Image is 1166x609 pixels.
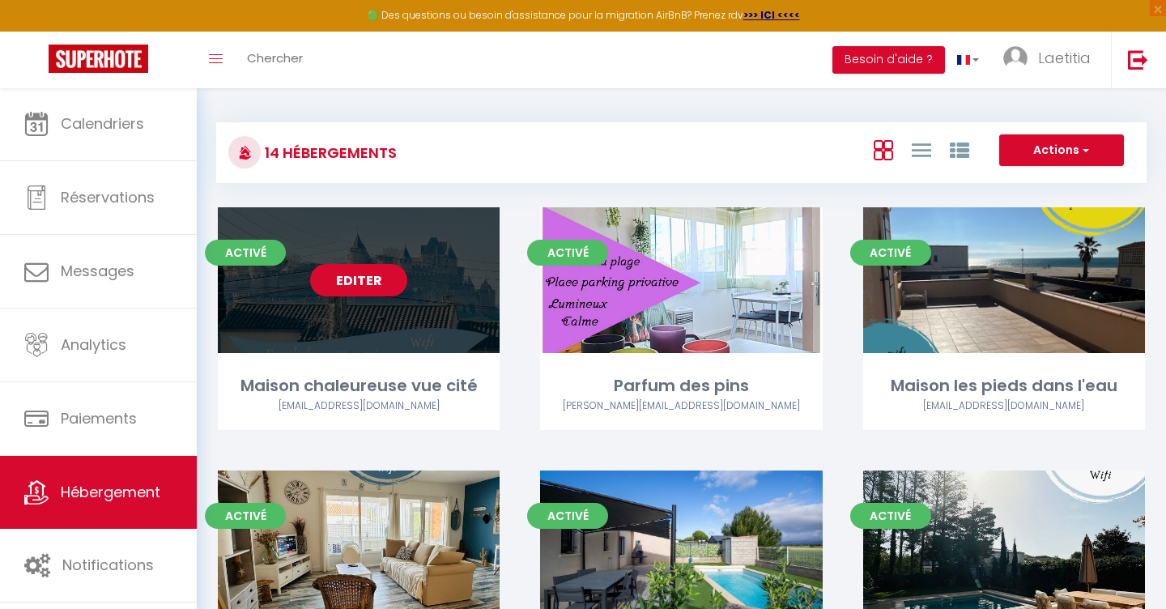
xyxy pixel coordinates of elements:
span: Réservations [61,187,155,207]
span: Messages [61,261,134,281]
a: Vue en Liste [912,136,931,163]
div: Parfum des pins [540,373,822,398]
span: Activé [205,503,286,529]
a: Editer [310,264,407,296]
button: Besoin d'aide ? [832,46,945,74]
button: Actions [999,134,1124,167]
a: ... Laetitia [991,32,1111,88]
span: Analytics [61,334,126,355]
span: Hébergement [61,482,160,502]
span: Paiements [61,408,137,428]
span: Activé [850,240,931,266]
div: Airbnb [863,398,1145,414]
div: Maison les pieds dans l'eau [863,373,1145,398]
span: Activé [205,240,286,266]
img: Super Booking [49,45,148,73]
div: Airbnb [540,398,822,414]
a: Vue en Box [874,136,893,163]
a: Vue par Groupe [950,136,969,163]
a: Chercher [235,32,315,88]
span: Notifications [62,555,154,575]
a: >>> ICI <<<< [743,8,800,22]
span: Activé [527,240,608,266]
div: Airbnb [218,398,500,414]
h3: 14 Hébergements [261,134,397,171]
span: Chercher [247,49,303,66]
div: Maison chaleureuse vue cité [218,373,500,398]
span: Activé [850,503,931,529]
img: ... [1003,46,1028,70]
span: Calendriers [61,113,144,134]
span: Laetitia [1038,48,1091,68]
img: logout [1128,49,1148,70]
span: Activé [527,503,608,529]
